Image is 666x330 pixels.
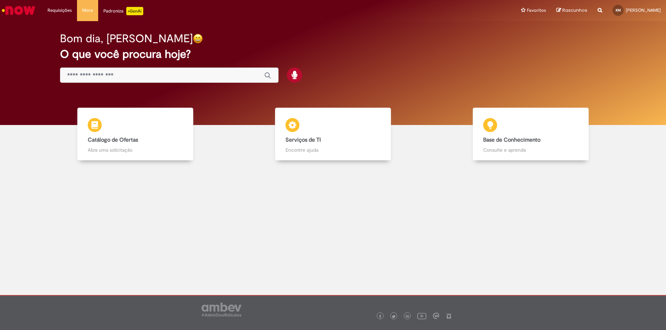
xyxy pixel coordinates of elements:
p: Abra uma solicitação [88,146,183,153]
h2: O que você procura hoje? [60,48,606,60]
p: Encontre ajuda [285,146,381,153]
a: Catálogo de Ofertas Abra uma solicitação [36,108,234,161]
a: Rascunhos [556,7,587,14]
img: logo_footer_linkedin.png [406,314,409,319]
img: logo_footer_naosei.png [446,313,452,319]
img: logo_footer_ambev_rotulo_gray.png [202,303,241,316]
span: More [82,7,93,14]
div: Padroniza [103,7,143,15]
img: logo_footer_youtube.png [417,311,426,320]
img: happy-face.png [193,34,203,44]
img: logo_footer_twitter.png [392,315,395,318]
p: +GenAi [126,7,143,15]
b: Catálogo de Ofertas [88,136,138,143]
b: Base de Conhecimento [483,136,540,143]
h2: Bom dia, [PERSON_NAME] [60,33,193,45]
span: KM [616,8,621,12]
p: Consulte e aprenda [483,146,578,153]
img: ServiceNow [1,3,36,17]
span: Favoritos [527,7,546,14]
b: Serviços de TI [285,136,321,143]
img: logo_footer_workplace.png [433,313,439,319]
span: Requisições [48,7,72,14]
span: [PERSON_NAME] [626,7,661,13]
img: logo_footer_facebook.png [378,315,382,318]
a: Base de Conhecimento Consulte e aprenda [432,108,630,161]
span: Rascunhos [562,7,587,14]
a: Serviços de TI Encontre ajuda [234,108,432,161]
